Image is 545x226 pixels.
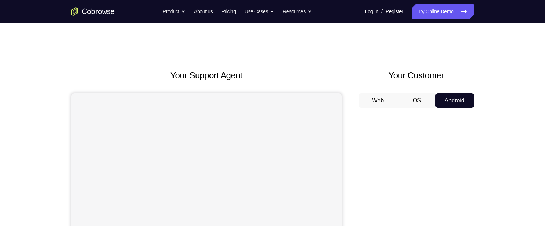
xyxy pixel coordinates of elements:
[359,69,474,82] h2: Your Customer
[194,4,213,19] a: About us
[71,69,342,82] h2: Your Support Agent
[381,7,383,16] span: /
[412,4,474,19] a: Try Online Demo
[245,4,274,19] button: Use Cases
[221,4,236,19] a: Pricing
[397,93,435,108] button: iOS
[365,4,378,19] a: Log In
[283,4,312,19] button: Resources
[71,7,115,16] a: Go to the home page
[385,4,403,19] a: Register
[359,93,397,108] button: Web
[435,93,474,108] button: Android
[163,4,185,19] button: Product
